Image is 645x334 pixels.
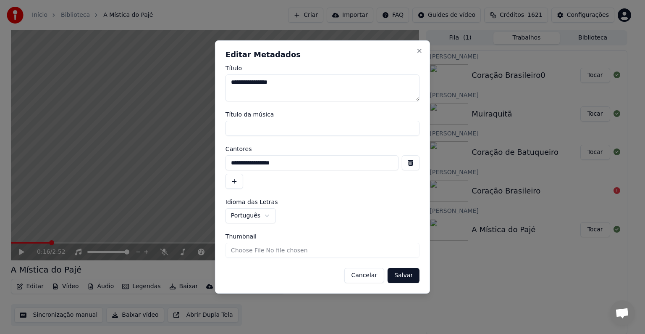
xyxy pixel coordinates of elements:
[225,233,257,239] span: Thumbnail
[225,51,420,58] h2: Editar Metadados
[225,146,420,152] label: Cantores
[344,268,384,283] button: Cancelar
[225,111,420,117] label: Título da música
[225,65,420,71] label: Título
[225,199,278,205] span: Idioma das Letras
[388,268,420,283] button: Salvar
